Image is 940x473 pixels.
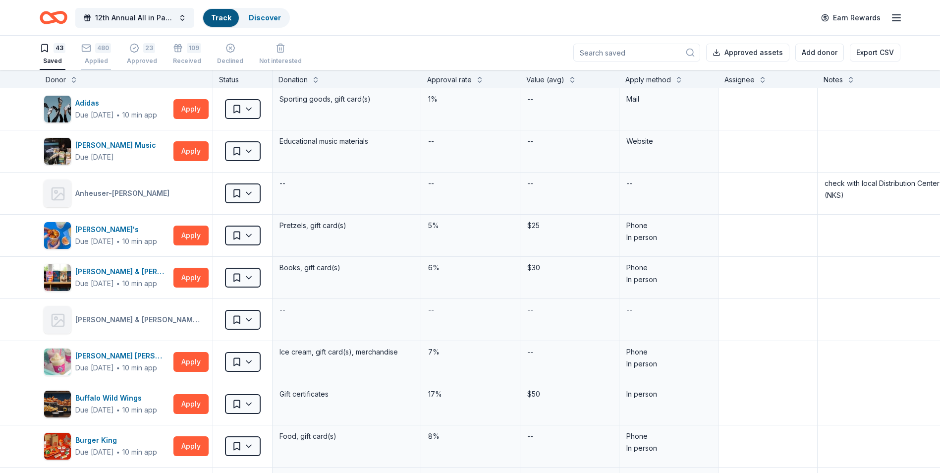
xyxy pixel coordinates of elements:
button: 109Received [173,39,201,70]
div: Approval rate [427,74,472,86]
button: Apply [173,352,209,372]
button: Export CSV [850,44,900,61]
div: 10 min app [122,405,157,415]
button: TrackDiscover [202,8,290,28]
span: ∙ [116,111,120,119]
div: $50 [526,387,613,401]
div: In person [626,388,711,400]
div: [PERSON_NAME] & [PERSON_NAME] [75,266,169,278]
div: Ice cream, gift card(s), merchandise [278,345,415,359]
div: Phone [626,262,711,274]
div: [PERSON_NAME] [PERSON_NAME] [75,350,169,362]
img: Image for Auntie Anne's [44,222,71,249]
div: -- [427,177,435,190]
button: Apply [173,268,209,288]
button: Add donor [795,44,844,61]
button: Image for Auntie Anne's [PERSON_NAME]'sDue [DATE]∙10 min app [44,222,169,249]
div: Not interested [259,57,302,65]
div: Phone [626,346,711,358]
a: Home [40,6,67,29]
div: -- [526,345,534,359]
button: Image for Alfred Music[PERSON_NAME] MusicDue [DATE] [44,137,169,165]
div: -- [526,303,534,317]
div: 23 [143,43,155,53]
div: Saved [40,57,65,65]
div: $25 [526,219,613,233]
div: 7% [427,345,514,359]
button: Apply [173,141,209,161]
div: Due [DATE] [75,151,114,163]
button: Apply [173,394,209,414]
div: In person [626,358,711,370]
button: Apply [173,226,209,245]
button: Approved assets [706,44,789,61]
div: Due [DATE] [75,404,114,416]
div: Anheuser-[PERSON_NAME] [75,187,173,199]
div: Sporting goods, gift card(s) [278,92,415,106]
div: Gift certificates [278,387,415,401]
div: Books, gift card(s) [278,261,415,275]
div: -- [526,429,534,443]
div: Due [DATE] [75,278,114,290]
div: Due [DATE] [75,446,114,458]
div: 10 min app [122,447,157,457]
div: -- [427,134,435,148]
img: Image for Barnes & Noble [44,264,71,291]
button: 480Applied [81,39,111,70]
div: Assignee [724,74,755,86]
div: Due [DATE] [75,236,114,247]
button: Apply [173,99,209,119]
div: Donation [278,74,308,86]
div: Received [173,57,201,65]
button: 23Approved [127,39,157,70]
span: ∙ [116,363,120,372]
div: -- [526,134,534,148]
div: In person [626,442,711,454]
div: 43 [54,43,65,53]
div: In person [626,274,711,286]
button: Declined [217,39,243,70]
div: 10 min app [122,110,157,120]
img: Image for Alfred Music [44,138,71,165]
button: Apply [173,436,209,456]
div: Approved [127,57,157,65]
div: [PERSON_NAME] Music [75,139,160,151]
div: 10 min app [122,279,157,289]
div: Declined [217,57,243,65]
div: Phone [626,220,711,232]
div: [PERSON_NAME]'s [75,224,157,236]
div: Notes [824,74,843,86]
div: 17% [427,387,514,401]
img: Image for Baskin Robbins [44,349,71,375]
button: Not interested [259,39,302,70]
img: Image for Buffalo Wild Wings [44,391,71,417]
button: Image for Buffalo Wild WingsBuffalo Wild WingsDue [DATE]∙10 min app [44,390,169,418]
div: In person [626,232,711,243]
button: Image for Barnes & Noble[PERSON_NAME] & [PERSON_NAME]Due [DATE]∙10 min app [44,264,169,292]
div: -- [526,92,534,106]
input: Search saved [573,44,700,61]
div: Website [626,135,711,147]
div: -- [278,177,286,190]
span: ∙ [116,279,120,288]
div: Adidas [75,97,157,109]
button: 43Saved [40,39,65,70]
div: -- [427,303,435,317]
div: Apply method [625,74,671,86]
div: 480 [95,43,111,53]
span: ∙ [116,237,120,245]
div: Phone [626,430,711,442]
div: 6% [427,261,514,275]
button: Image for AdidasAdidasDue [DATE]∙10 min app [44,95,169,123]
div: 109 [187,43,201,53]
a: Discover [249,13,281,22]
span: 12th Annual All in Paddle Raffle [95,12,174,24]
div: -- [526,177,534,190]
span: ∙ [116,448,120,456]
a: Track [211,13,231,22]
div: 1% [427,92,514,106]
button: 12th Annual All in Paddle Raffle [75,8,194,28]
a: Earn Rewards [815,9,886,27]
div: Burger King [75,434,157,446]
button: Image for Baskin Robbins[PERSON_NAME] [PERSON_NAME]Due [DATE]∙10 min app [44,348,169,376]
